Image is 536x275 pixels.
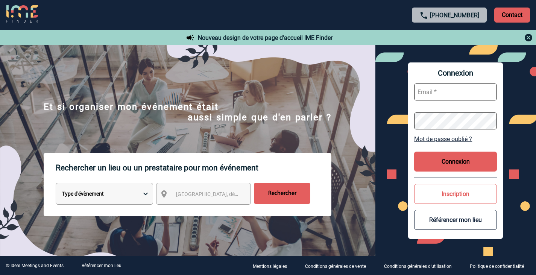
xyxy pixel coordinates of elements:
[470,264,524,269] p: Politique de confidentialité
[6,263,64,268] div: © Ideal Meetings and Events
[254,183,310,204] input: Rechercher
[299,262,378,269] a: Conditions générales de vente
[414,152,497,172] button: Connexion
[414,68,497,77] span: Connexion
[419,11,428,20] img: call-24-px.png
[253,264,287,269] p: Mentions légales
[414,184,497,204] button: Inscription
[494,8,530,23] p: Contact
[414,84,497,100] input: Email *
[464,262,536,269] a: Politique de confidentialité
[384,264,452,269] p: Conditions générales d'utilisation
[430,12,479,19] a: [PHONE_NUMBER]
[56,153,331,183] p: Rechercher un lieu ou un prestataire pour mon événement
[414,210,497,230] button: Référencer mon lieu
[82,263,121,268] a: Référencer mon lieu
[247,262,299,269] a: Mentions légales
[378,262,464,269] a: Conditions générales d'utilisation
[305,264,366,269] p: Conditions générales de vente
[176,191,281,197] span: [GEOGRAPHIC_DATA], département, région...
[414,135,497,143] a: Mot de passe oublié ?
